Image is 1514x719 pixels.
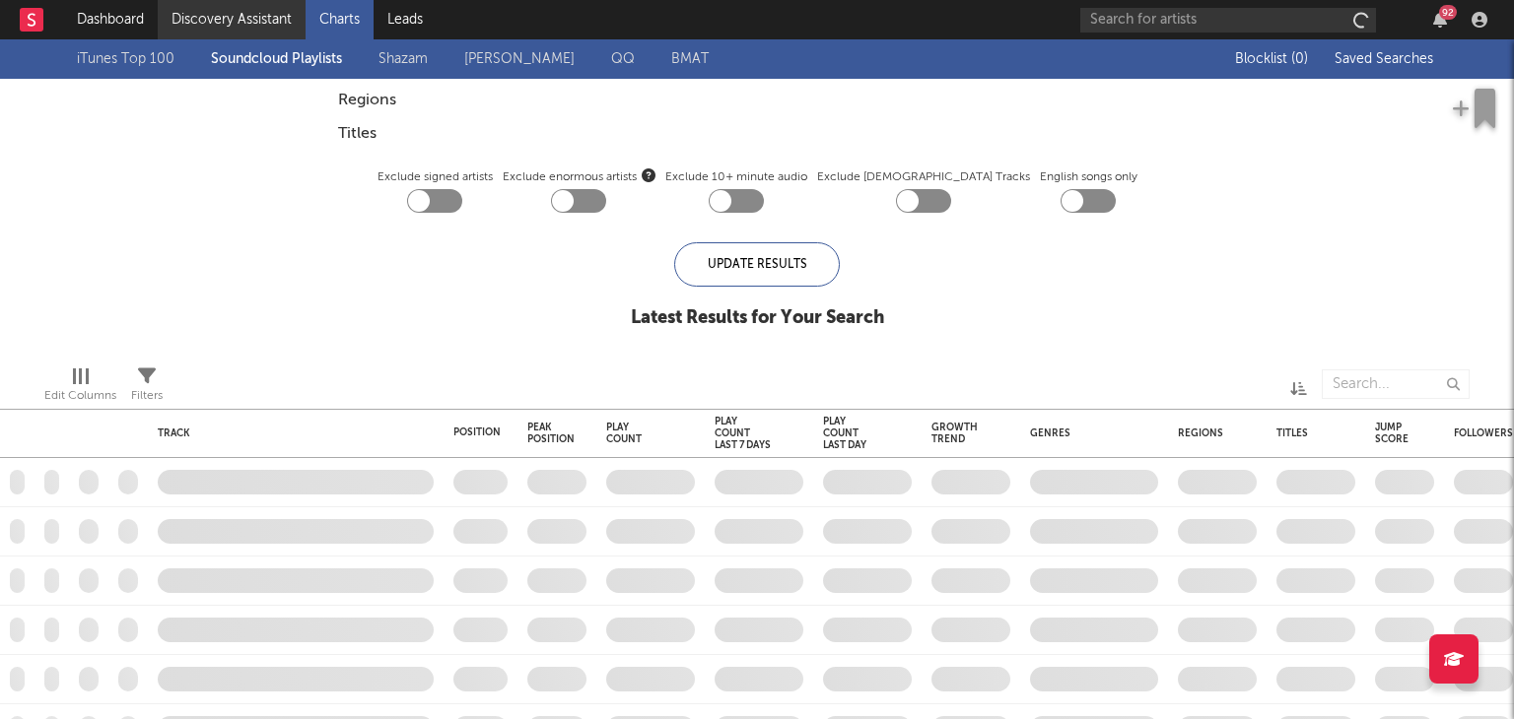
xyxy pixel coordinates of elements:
a: [PERSON_NAME] [464,47,575,71]
div: Track [158,427,424,439]
div: Play Count [606,422,665,445]
input: Search... [1322,369,1470,399]
a: Shazam [378,47,428,71]
span: Blocklist [1235,52,1308,66]
div: Peak Position [527,422,575,445]
input: Search for artists [1080,8,1376,33]
a: iTunes Top 100 [77,47,174,71]
div: Edit Columns [44,359,116,417]
div: Genres [1030,427,1148,439]
span: ( 0 ) [1291,52,1308,66]
div: Filters [131,359,163,417]
div: Regions [1178,427,1247,439]
button: 92 [1433,12,1447,28]
button: Saved Searches [1329,51,1437,67]
div: Jump Score [1375,422,1409,445]
label: Exclude signed artists [378,165,493,189]
div: Position [453,426,501,438]
div: Latest Results for Your Search [631,306,884,330]
label: English songs only [1040,165,1137,189]
a: BMAT [671,47,709,71]
span: Exclude enormous artists [503,165,655,189]
div: Play Count Last 7 Days [715,416,774,451]
div: Titles [338,122,1176,146]
label: Exclude 10+ minute audio [665,165,807,189]
a: QQ [611,47,635,71]
div: Regions [338,89,1176,112]
div: Growth Trend [931,422,981,445]
div: Update Results [674,242,840,287]
button: Exclude enormous artists [642,165,655,184]
div: Filters [131,384,163,408]
label: Exclude [DEMOGRAPHIC_DATA] Tracks [817,165,1030,189]
div: Followers [1454,427,1513,439]
div: Play Count Last Day [823,416,882,451]
div: Edit Columns [44,384,116,408]
div: 92 [1439,5,1457,20]
div: Titles [1276,427,1345,439]
span: Saved Searches [1335,52,1437,66]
